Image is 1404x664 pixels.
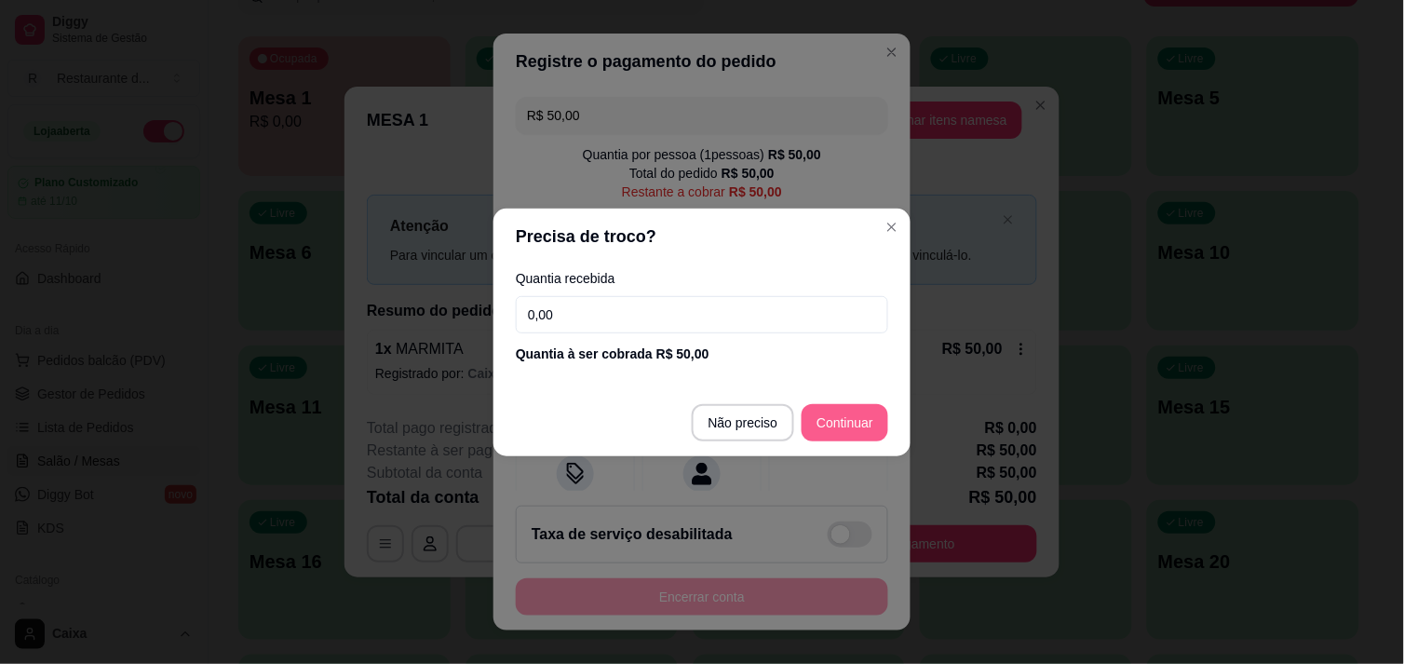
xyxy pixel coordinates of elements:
div: Quantia à ser cobrada R$ 50,00 [516,345,888,363]
button: Não preciso [692,404,795,441]
header: Precisa de troco? [493,209,911,264]
button: Close [877,212,907,242]
button: Continuar [802,404,888,441]
label: Quantia recebida [516,272,888,285]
